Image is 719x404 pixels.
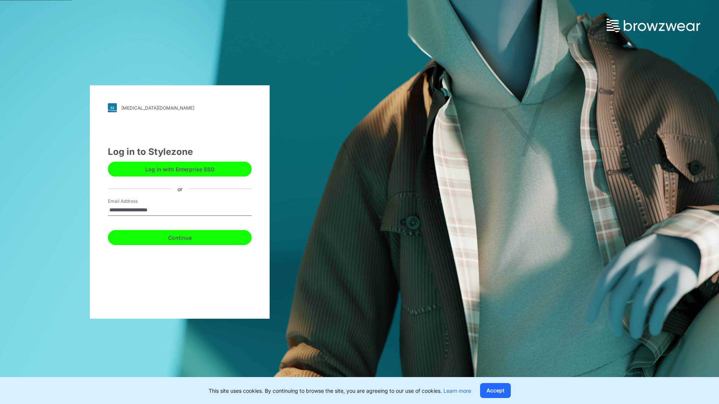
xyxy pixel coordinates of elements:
p: This site uses cookies. By continuing to browse the site, you are agreeing to our use of cookies. [209,387,471,395]
button: Continue [108,230,252,245]
button: Log in with Enterprise SSO [108,162,252,177]
a: [MEDICAL_DATA][DOMAIN_NAME] [108,103,252,112]
label: Email Address [108,198,160,205]
img: browzwear-logo.73288ffb.svg [607,19,700,32]
div: [MEDICAL_DATA][DOMAIN_NAME] [121,105,194,111]
img: svg+xml;base64,PHN2ZyB3aWR0aD0iMjgiIGhlaWdodD0iMjgiIHZpZXdCb3g9IjAgMCAyOCAyOCIgZmlsbD0ibm9uZSIgeG... [108,103,117,112]
div: or [172,185,188,193]
a: Learn more [443,388,471,394]
button: Accept [480,383,511,398]
div: Log in to Stylezone [108,145,252,159]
